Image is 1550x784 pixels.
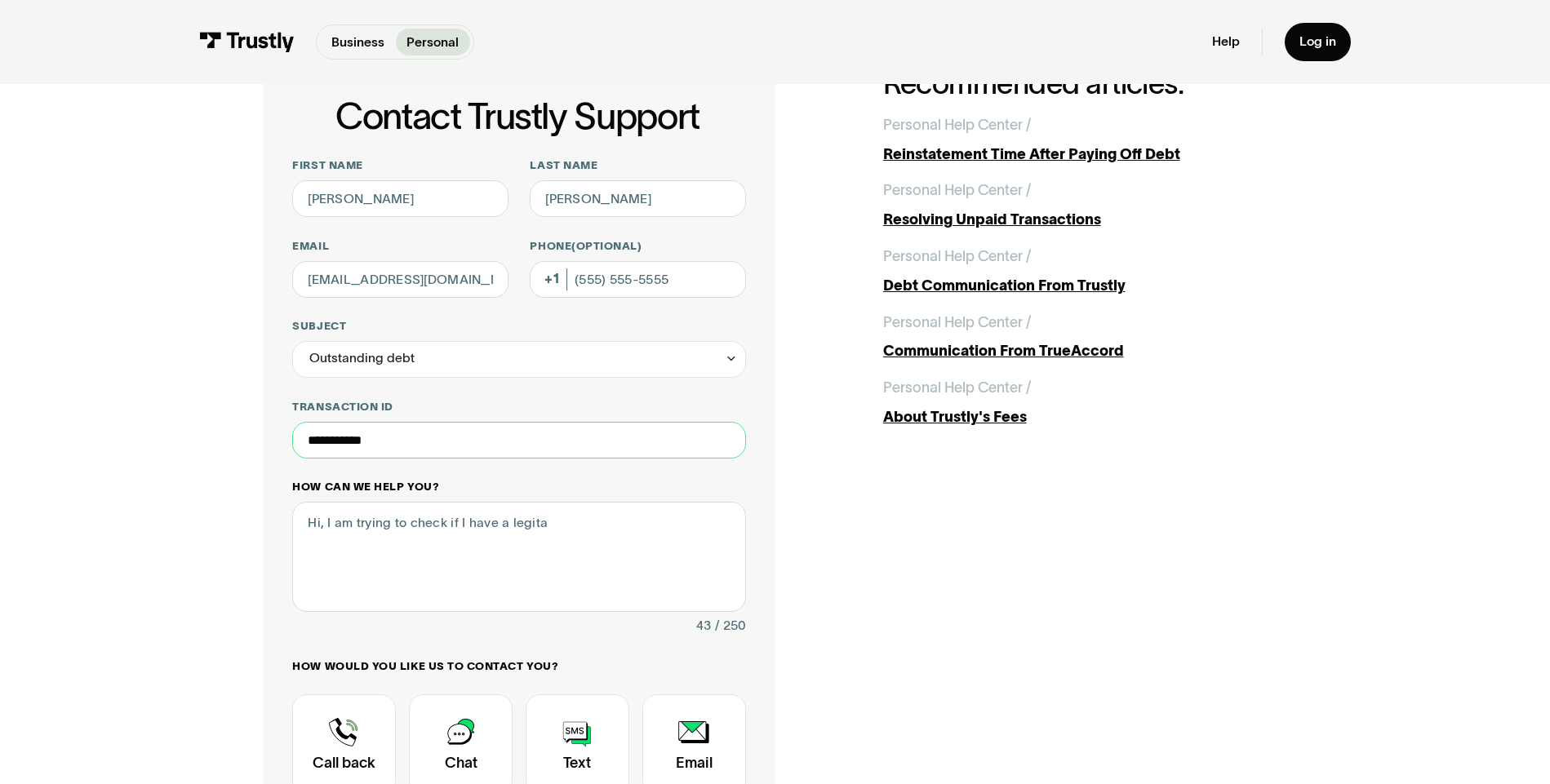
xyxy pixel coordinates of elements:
[883,275,1287,297] div: Debt Communication From Trustly
[1299,33,1336,50] div: Log in
[199,32,294,52] img: Trustly Logo
[883,312,1031,334] div: Personal Help Center /
[883,179,1287,231] a: Personal Help Center /Resolving Unpaid Transactions
[1212,33,1240,50] a: Help
[292,341,745,378] div: Outstanding debt
[883,406,1287,428] div: About Trustly's Fees
[292,180,508,217] input: Alex
[883,312,1287,363] a: Personal Help Center /Communication From TrueAccord
[883,246,1287,297] a: Personal Help Center /Debt Communication From Trustly
[331,33,384,52] p: Business
[883,114,1031,136] div: Personal Help Center /
[321,29,396,55] a: Business
[292,261,508,298] input: alex@mail.com
[883,114,1287,166] a: Personal Help Center /Reinstatement Time After Paying Off Debt
[292,319,745,334] label: Subject
[530,261,745,298] input: (555) 555-5555
[883,246,1031,268] div: Personal Help Center /
[292,158,508,173] label: First name
[396,29,470,55] a: Personal
[530,180,745,217] input: Howard
[883,340,1287,362] div: Communication From TrueAccord
[292,400,745,414] label: Transaction ID
[883,377,1031,399] div: Personal Help Center /
[696,615,711,637] div: 43
[883,209,1287,231] div: Resolving Unpaid Transactions
[883,144,1287,166] div: Reinstatement Time After Paying Off Debt
[883,377,1287,428] a: Personal Help Center /About Trustly's Fees
[292,480,745,494] label: How can we help you?
[883,179,1031,202] div: Personal Help Center /
[289,96,745,136] h1: Contact Trustly Support
[292,659,745,674] label: How would you like us to contact you?
[530,158,745,173] label: Last name
[571,240,642,252] span: (Optional)
[406,33,459,52] p: Personal
[292,239,508,254] label: Email
[715,615,746,637] div: / 250
[530,239,745,254] label: Phone
[1285,23,1351,61] a: Log in
[309,348,415,370] div: Outstanding debt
